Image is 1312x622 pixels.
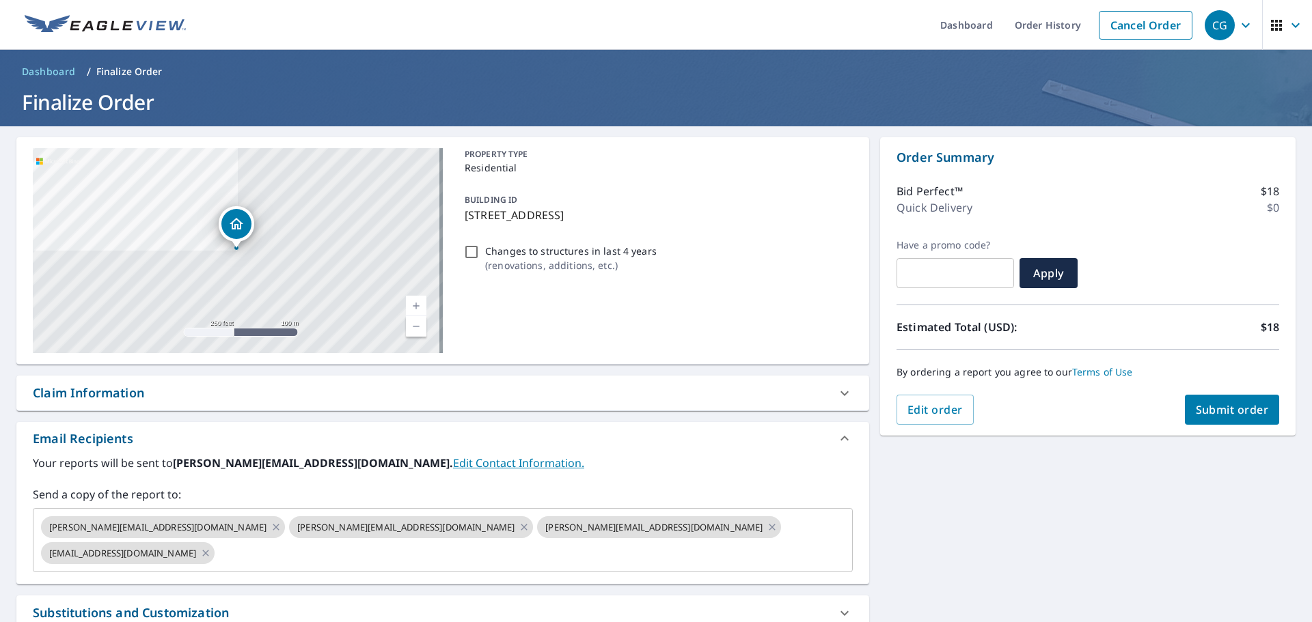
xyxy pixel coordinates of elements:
[1205,10,1235,40] div: CG
[289,521,523,534] span: [PERSON_NAME][EMAIL_ADDRESS][DOMAIN_NAME]
[897,148,1279,167] p: Order Summary
[16,422,869,455] div: Email Recipients
[406,316,426,337] a: Current Level 17, Zoom Out
[465,207,847,223] p: [STREET_ADDRESS]
[1072,365,1133,378] a: Terms of Use
[897,366,1279,378] p: By ordering a report you agree to our
[406,296,426,316] a: Current Level 17, Zoom In
[173,455,453,470] b: [PERSON_NAME][EMAIL_ADDRESS][DOMAIN_NAME].
[33,604,229,622] div: Substitutions and Customization
[907,402,963,417] span: Edit order
[87,63,91,80] li: /
[33,455,853,471] label: Your reports will be sent to
[897,239,1014,251] label: Have a promo code?
[289,516,533,538] div: [PERSON_NAME][EMAIL_ADDRESS][DOMAIN_NAME]
[1261,183,1279,199] p: $18
[897,199,972,216] p: Quick Delivery
[219,206,254,249] div: Dropped pin, building 1, Residential property, 119 NW 29th Ter Fort Lauderdale, FL 33311
[1196,402,1269,417] span: Submit order
[1099,11,1192,40] a: Cancel Order
[1185,395,1280,425] button: Submit order
[485,258,657,272] p: ( renovations, additions, etc. )
[537,521,771,534] span: [PERSON_NAME][EMAIL_ADDRESS][DOMAIN_NAME]
[41,521,275,534] span: [PERSON_NAME][EMAIL_ADDRESS][DOMAIN_NAME]
[33,486,853,503] label: Send a copy of the report to:
[1030,266,1067,281] span: Apply
[22,65,76,79] span: Dashboard
[33,429,133,448] div: Email Recipients
[1267,199,1279,216] p: $0
[16,61,1296,83] nav: breadcrumb
[16,88,1296,116] h1: Finalize Order
[96,65,163,79] p: Finalize Order
[897,183,963,199] p: Bid Perfect™
[465,160,847,175] p: Residential
[41,542,215,564] div: [EMAIL_ADDRESS][DOMAIN_NAME]
[537,516,781,538] div: [PERSON_NAME][EMAIL_ADDRESS][DOMAIN_NAME]
[897,319,1088,335] p: Estimated Total (USD):
[41,547,204,560] span: [EMAIL_ADDRESS][DOMAIN_NAME]
[25,15,186,36] img: EV Logo
[453,455,584,470] a: EditContactInfo
[1020,258,1078,288] button: Apply
[485,244,657,258] p: Changes to structures in last 4 years
[465,148,847,160] p: PROPERTY TYPE
[16,376,869,410] div: Claim Information
[33,384,144,402] div: Claim Information
[16,61,81,83] a: Dashboard
[1261,319,1279,335] p: $18
[465,194,517,206] p: BUILDING ID
[41,516,285,538] div: [PERSON_NAME][EMAIL_ADDRESS][DOMAIN_NAME]
[897,395,974,425] button: Edit order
